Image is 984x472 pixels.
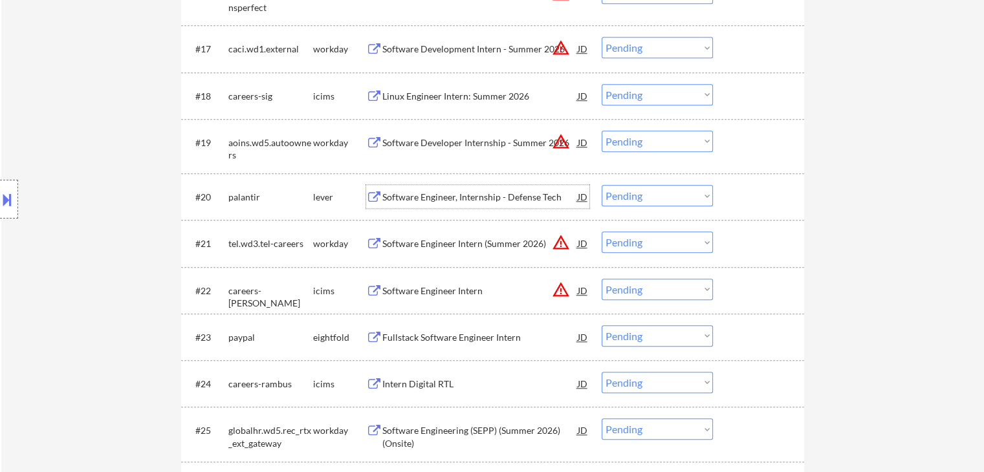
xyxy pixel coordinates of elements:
div: workday [313,43,366,56]
div: tel.wd3.tel-careers [228,237,313,250]
div: lever [313,191,366,204]
div: JD [576,418,589,442]
div: #24 [195,378,218,391]
div: #23 [195,331,218,344]
div: careers-rambus [228,378,313,391]
div: #25 [195,424,218,437]
div: Software Development Intern - Summer 2026 [382,43,578,56]
div: JD [576,231,589,255]
div: JD [576,325,589,349]
div: workday [313,237,366,250]
div: palantir [228,191,313,204]
div: eightfold [313,331,366,344]
div: JD [576,185,589,208]
div: Software Engineering (SEPP) (Summer 2026)(Onsite) [382,424,578,449]
div: JD [576,372,589,395]
div: paypal [228,331,313,344]
div: #17 [195,43,218,56]
div: Software Developer Internship - Summer 2026 [382,136,578,149]
div: workday [313,136,366,149]
div: careers-sig [228,90,313,103]
div: Software Engineer Intern [382,284,578,297]
div: caci.wd1.external [228,43,313,56]
div: Software Engineer, Internship - Defense Tech [382,191,578,204]
div: icims [313,284,366,297]
div: Fullstack Software Engineer Intern [382,331,578,344]
div: Software Engineer Intern (Summer 2026) [382,237,578,250]
div: JD [576,279,589,302]
div: Intern Digital RTL [382,378,578,391]
div: JD [576,37,589,60]
div: globalhr.wd5.rec_rtx_ext_gateway [228,424,313,449]
button: warning_amber [552,39,570,57]
button: warning_amber [552,281,570,299]
div: careers-[PERSON_NAME] [228,284,313,310]
div: icims [313,378,366,391]
div: JD [576,131,589,154]
div: workday [313,424,366,437]
div: icims [313,90,366,103]
div: JD [576,84,589,107]
div: aoins.wd5.autoowners [228,136,313,162]
button: warning_amber [552,233,570,252]
div: Linux Engineer Intern: Summer 2026 [382,90,578,103]
button: warning_amber [552,133,570,151]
